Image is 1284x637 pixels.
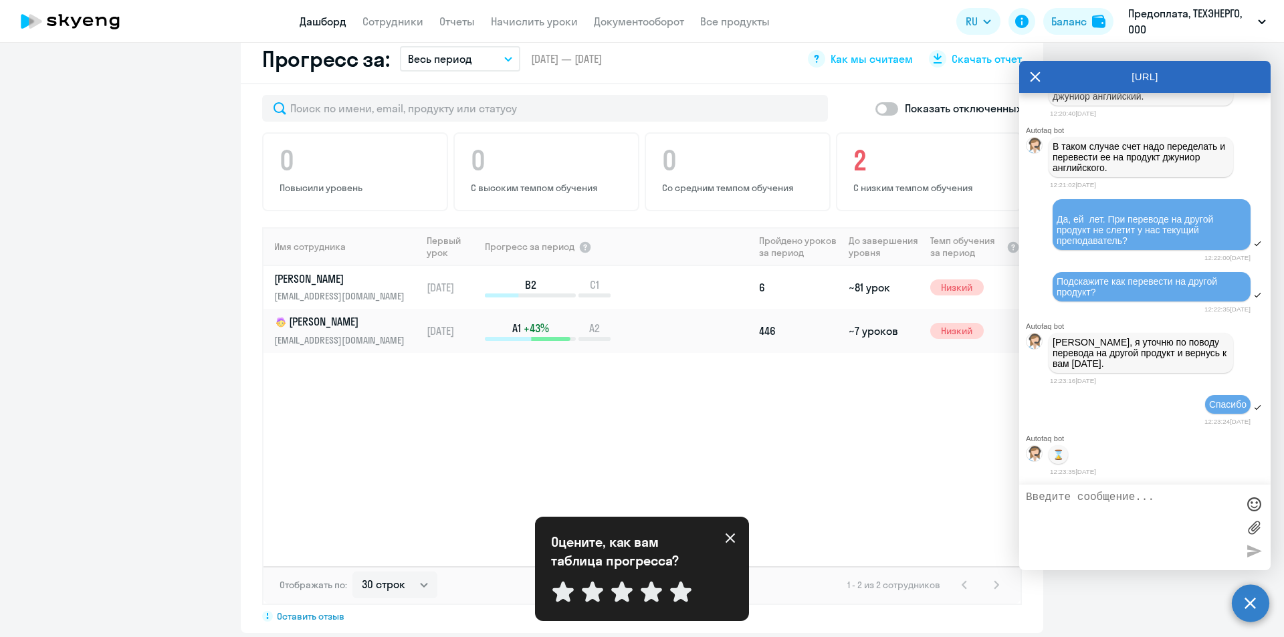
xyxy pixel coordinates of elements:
th: До завершения уровня [843,227,924,266]
span: Да, ей лет. При переводе на другой продукт не слетит у нас текущий преподаватель? [1057,214,1216,246]
img: child [274,315,288,329]
span: RU [966,13,978,29]
span: Спасибо [1209,399,1247,410]
p: Оцените, как вам таблица прогресса? [551,533,698,570]
span: B2 [525,277,536,292]
span: [DATE] — [DATE] [531,51,602,66]
p: [PERSON_NAME] [274,314,412,330]
p: Предоплата, ТЕХЭНЕРГО, ООО [1128,5,1253,37]
p: [EMAIL_ADDRESS][DOMAIN_NAME] [274,333,412,348]
p: [PERSON_NAME], я уточню по поводу перевода на другой продукт и вернусь к вам [DATE]. [1053,337,1229,369]
div: Autofaq bot [1026,322,1271,330]
div: Autofaq bot [1026,126,1271,134]
span: Оставить отзыв [277,610,344,622]
img: bot avatar [1027,334,1043,353]
th: Пройдено уроков за период [754,227,843,266]
td: ~81 урок [843,266,924,309]
span: Темп обучения за период [930,235,1002,259]
button: Балансbalance [1043,8,1113,35]
p: С низким темпом обучения [853,182,1008,194]
div: Autofaq bot [1026,434,1271,442]
a: Дашборд [300,15,346,28]
span: C1 [590,277,599,292]
td: 6 [754,266,843,309]
img: bot avatar [1027,138,1043,157]
span: Скачать отчет [952,51,1022,66]
th: Имя сотрудника [263,227,421,266]
span: Как мы считаем [831,51,913,66]
div: Баланс [1051,13,1087,29]
span: +43% [524,321,549,336]
p: [PERSON_NAME] [274,271,412,286]
a: Документооборот [594,15,684,28]
span: A2 [589,321,600,336]
h4: 2 [853,144,1008,176]
p: Показать отключенных [905,100,1022,116]
time: 12:20:40[DATE] [1050,110,1096,117]
time: 12:23:16[DATE] [1050,377,1096,384]
a: Все продукты [700,15,770,28]
td: ~7 уроков [843,309,924,353]
button: Весь период [400,46,520,72]
span: Подскажите как перевести на другой продукт? [1057,276,1220,297]
td: 446 [754,309,843,353]
time: 12:23:35[DATE] [1050,468,1096,475]
a: Отчеты [439,15,475,28]
time: 12:22:35[DATE] [1204,305,1251,313]
span: Прогресс за период [485,241,574,253]
time: 12:21:02[DATE] [1050,181,1096,188]
th: Первый урок [421,227,484,266]
img: bot avatar [1027,446,1043,465]
td: [DATE] [421,266,484,309]
input: Поиск по имени, email, продукту или статусу [262,95,828,122]
td: [DATE] [421,309,484,353]
p: [EMAIL_ADDRESS][DOMAIN_NAME] [274,289,412,303]
span: Отображать по: [280,579,347,591]
span: A1 [512,321,521,336]
a: child[PERSON_NAME][EMAIL_ADDRESS][DOMAIN_NAME] [274,314,421,348]
img: balance [1092,15,1105,28]
p: ⌛️ [1053,449,1064,460]
span: Низкий [930,279,984,295]
h2: Прогресс за: [262,45,389,72]
button: Предоплата, ТЕХЭНЕРГО, ООО [1121,5,1273,37]
a: Сотрудники [362,15,423,28]
time: 12:22:00[DATE] [1204,254,1251,261]
a: [PERSON_NAME][EMAIL_ADDRESS][DOMAIN_NAME] [274,271,421,303]
p: В таком случае счет надо переделать и перевести ее на продукт джуниор английского. [1053,141,1229,173]
span: 1 - 2 из 2 сотрудников [847,579,940,591]
button: RU [956,8,1000,35]
span: Низкий [930,323,984,339]
label: Лимит 10 файлов [1244,517,1264,537]
time: 12:23:24[DATE] [1204,418,1251,425]
a: Начислить уроки [491,15,578,28]
p: Весь период [408,51,472,67]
